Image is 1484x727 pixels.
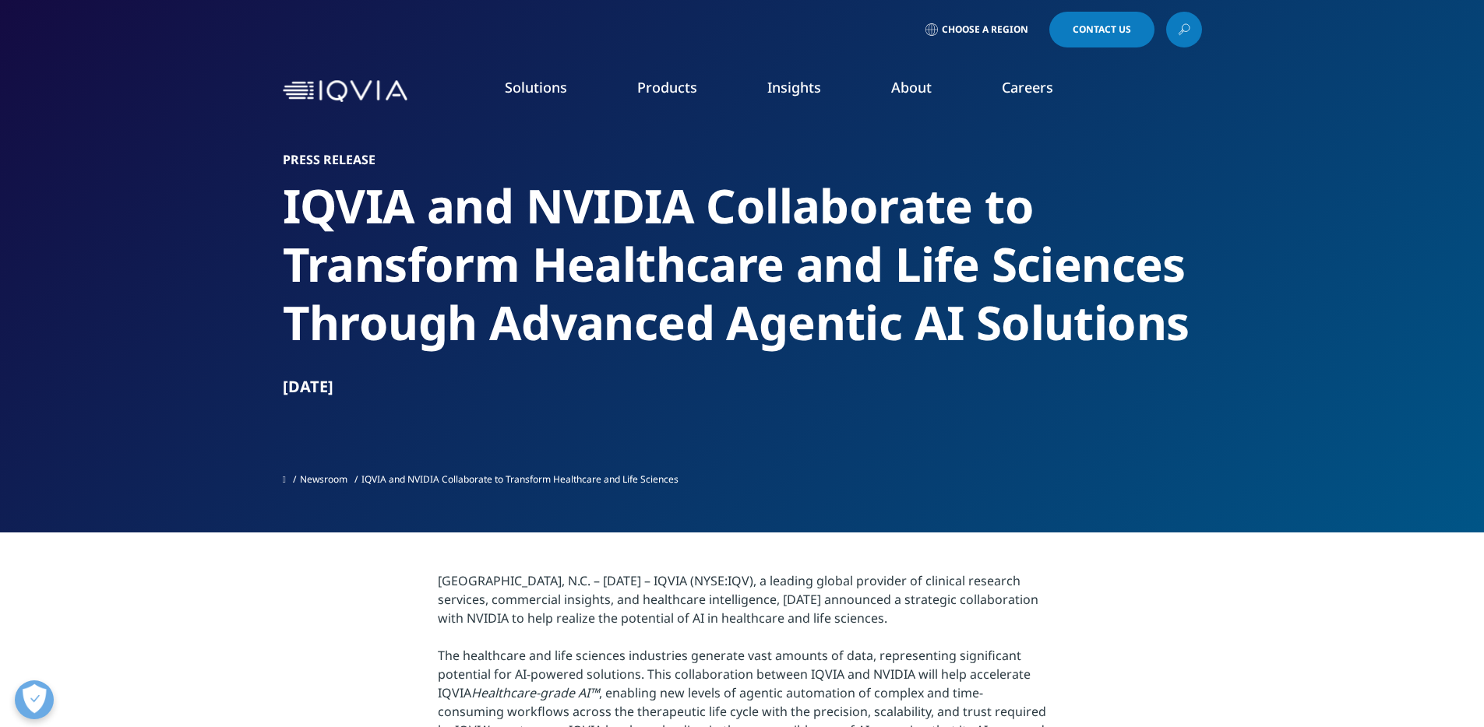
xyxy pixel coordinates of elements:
a: Products [637,78,697,97]
div: [DATE] [283,376,1202,398]
span: IQVIA and NVIDIA Collaborate to Transform Healthcare and Life Sciences [361,472,679,486]
a: Contact Us [1049,12,1154,47]
a: Newsroom [300,472,347,486]
h1: Press Release [283,152,1202,167]
span: Contact Us [1073,25,1131,34]
nav: Primary [414,54,1202,128]
span: Choose a Region [942,23,1028,36]
a: Careers [1002,78,1053,97]
img: IQVIA Healthcare Information Technology and Pharma Clinical Research Company [283,80,407,103]
em: Healthcare-grade AI™ [471,684,599,701]
a: Solutions [505,78,567,97]
a: Insights [767,78,821,97]
a: About [891,78,932,97]
button: Open Preferences [15,680,54,719]
h2: IQVIA and NVIDIA Collaborate to Transform Healthcare and Life Sciences Through Advanced Agentic A... [283,177,1202,352]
